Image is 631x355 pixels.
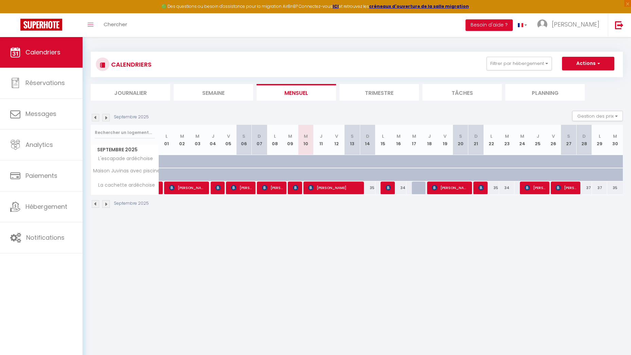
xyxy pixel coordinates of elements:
[453,125,468,155] th: 20
[360,125,375,155] th: 14
[360,182,375,194] div: 35
[25,79,65,87] span: Réservations
[537,133,539,139] abbr: J
[104,21,127,28] span: Chercher
[386,181,391,194] span: [PERSON_NAME] [PERSON_NAME]
[552,20,599,29] span: [PERSON_NAME]
[351,133,354,139] abbr: S
[258,133,261,139] abbr: D
[283,125,298,155] th: 09
[391,125,406,155] th: 16
[437,125,453,155] th: 19
[369,3,469,9] a: créneaux d'ouverture de la salle migration
[474,133,478,139] abbr: D
[236,125,252,155] th: 06
[25,48,60,56] span: Calendriers
[499,182,515,194] div: 34
[530,125,546,155] th: 25
[159,125,175,155] th: 01
[525,181,545,194] span: [PERSON_NAME]
[92,155,155,163] span: L'escapade ardéchoise
[391,182,406,194] div: 34
[169,181,206,194] span: [PERSON_NAME]
[304,133,308,139] abbr: M
[333,3,339,9] a: ICI
[537,19,547,30] img: ...
[505,133,509,139] abbr: M
[572,111,623,121] button: Gestion des prix
[366,133,369,139] abbr: D
[231,181,252,194] span: [PERSON_NAME]
[428,133,431,139] abbr: J
[227,133,230,139] abbr: V
[180,133,184,139] abbr: M
[114,200,149,207] p: Septembre 2025
[114,114,149,120] p: Septembre 2025
[345,125,360,155] th: 13
[274,133,276,139] abbr: L
[582,133,586,139] abbr: D
[26,233,65,242] span: Notifications
[514,125,530,155] th: 24
[499,125,515,155] th: 23
[242,133,245,139] abbr: S
[335,133,338,139] abbr: V
[567,133,570,139] abbr: S
[25,109,56,118] span: Messages
[190,125,206,155] th: 03
[91,84,170,101] li: Journalier
[466,19,513,31] button: Besoin d'aide ?
[487,57,552,70] button: Filtrer par hébergement
[165,133,168,139] abbr: L
[422,125,437,155] th: 18
[288,133,292,139] abbr: M
[432,181,468,194] span: [PERSON_NAME]
[484,182,499,194] div: 35
[468,125,484,155] th: 21
[257,84,336,101] li: Mensuel
[109,57,152,72] h3: CALENDRIERS
[607,182,623,194] div: 35
[422,84,502,101] li: Tâches
[221,125,236,155] th: 05
[298,125,314,155] th: 10
[599,133,601,139] abbr: L
[576,182,592,194] div: 37
[262,181,283,194] span: [PERSON_NAME]
[91,145,159,155] span: Septembre 2025
[545,125,561,155] th: 26
[320,133,322,139] abbr: J
[556,181,576,194] span: [PERSON_NAME]
[339,84,419,101] li: Trimestre
[592,182,608,194] div: 37
[562,57,614,70] button: Actions
[505,84,585,101] li: Planning
[212,133,214,139] abbr: J
[613,133,617,139] abbr: M
[607,125,623,155] th: 30
[520,133,524,139] abbr: M
[25,202,67,211] span: Hébergement
[308,181,360,194] span: [PERSON_NAME]
[552,133,555,139] abbr: V
[25,140,53,149] span: Analytics
[314,125,329,155] th: 11
[174,84,253,101] li: Semaine
[532,13,608,37] a: ... [PERSON_NAME]
[561,125,577,155] th: 27
[95,126,155,139] input: Rechercher un logement...
[174,125,190,155] th: 02
[382,133,384,139] abbr: L
[478,181,484,194] span: [PERSON_NAME]
[490,133,492,139] abbr: L
[205,125,221,155] th: 04
[484,125,499,155] th: 22
[375,125,391,155] th: 15
[412,133,416,139] abbr: M
[195,133,199,139] abbr: M
[99,13,132,37] a: Chercher
[20,19,62,31] img: Super Booking
[329,125,345,155] th: 12
[406,125,422,155] th: 17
